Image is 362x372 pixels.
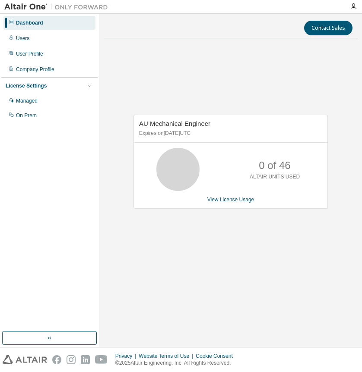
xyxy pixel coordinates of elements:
img: altair_logo.svg [3,355,47,364]
div: User Profile [16,50,43,57]
a: View License Usage [207,197,254,203]
div: Privacy [115,353,139,359]
img: youtube.svg [95,355,108,364]
img: instagram.svg [67,355,76,364]
img: facebook.svg [52,355,61,364]
p: Expires on [DATE] UTC [139,130,320,137]
p: ALTAIR UNITS USED [250,173,300,181]
div: Website Terms of Use [139,353,196,359]
div: Dashboard [16,19,43,26]
div: License Settings [6,82,47,89]
img: linkedin.svg [81,355,90,364]
span: AU Mechanical Engineer [139,120,210,127]
p: 0 of 46 [259,158,290,173]
div: Users [16,35,29,42]
p: © 2025 Altair Engineering, Inc. All Rights Reserved. [115,359,238,367]
div: Company Profile [16,66,54,73]
div: Managed [16,97,38,104]
button: Contact Sales [304,21,352,35]
div: On Prem [16,112,37,119]
img: Altair One [4,3,112,11]
div: Cookie Consent [196,353,238,359]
